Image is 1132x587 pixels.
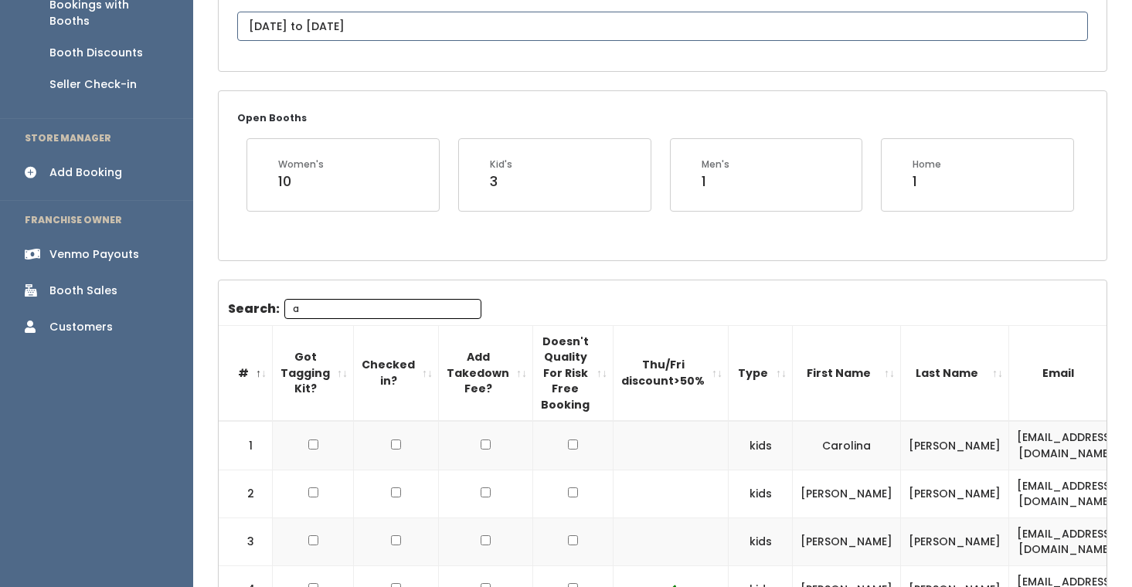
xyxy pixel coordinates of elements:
td: kids [729,517,793,565]
th: Doesn't Quality For Risk Free Booking : activate to sort column ascending [533,325,614,421]
input: Search: [284,299,481,319]
th: Add Takedown Fee?: activate to sort column ascending [439,325,533,421]
th: Checked in?: activate to sort column ascending [354,325,439,421]
small: Open Booths [237,111,307,124]
div: Seller Check-in [49,76,137,93]
div: 1 [702,171,729,192]
td: [PERSON_NAME] [793,517,901,565]
th: Thu/Fri discount&gt;50%: activate to sort column ascending [614,325,729,421]
div: Kid's [490,158,512,171]
td: [EMAIL_ADDRESS][DOMAIN_NAME] [1009,470,1124,517]
td: [EMAIL_ADDRESS][DOMAIN_NAME] [1009,517,1124,565]
th: Type: activate to sort column ascending [729,325,793,421]
td: kids [729,421,793,470]
div: Customers [49,319,113,335]
td: 1 [219,421,273,470]
td: [PERSON_NAME] [901,421,1009,470]
label: Search: [228,299,481,319]
td: [PERSON_NAME] [901,517,1009,565]
div: Women's [278,158,324,171]
th: Email: activate to sort column ascending [1009,325,1124,421]
td: [PERSON_NAME] [901,470,1009,517]
td: 3 [219,517,273,565]
div: 10 [278,171,324,192]
td: [EMAIL_ADDRESS][DOMAIN_NAME] [1009,421,1124,470]
div: Add Booking [49,165,122,181]
th: Got Tagging Kit?: activate to sort column ascending [273,325,354,421]
th: #: activate to sort column descending [219,325,273,421]
div: Men's [702,158,729,171]
th: First Name: activate to sort column ascending [793,325,901,421]
input: September 6 - September 12, 2025 [237,12,1088,41]
th: Last Name: activate to sort column ascending [901,325,1009,421]
td: [PERSON_NAME] [793,470,901,517]
div: Venmo Payouts [49,246,139,263]
div: Home [913,158,941,171]
div: Booth Discounts [49,45,143,61]
td: 2 [219,470,273,517]
div: 1 [913,171,941,192]
td: kids [729,470,793,517]
td: Carolina [793,421,901,470]
div: 3 [490,171,512,192]
div: Booth Sales [49,283,117,299]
